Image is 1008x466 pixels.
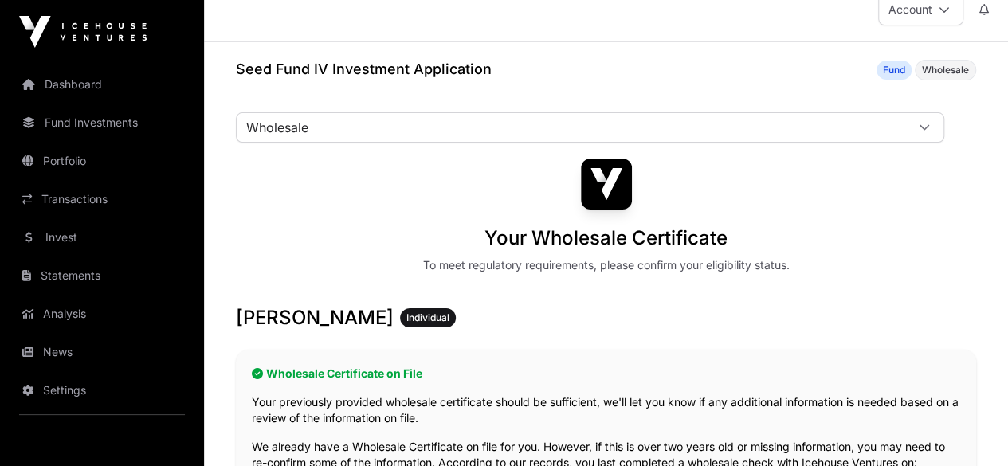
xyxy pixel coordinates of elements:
a: Portfolio [13,143,191,178]
div: To meet regulatory requirements, please confirm your eligibility status. [423,257,790,273]
h2: Wholesale Certificate on File [252,366,960,382]
img: Seed Fund IV [581,159,632,210]
a: Transactions [13,182,191,217]
a: News [13,335,191,370]
span: Fund [883,64,905,76]
a: Settings [13,373,191,408]
p: Your previously provided wholesale certificate should be sufficient, we'll let you know if any ad... [252,394,960,426]
span: Wholesale [237,113,905,142]
span: Wholesale [922,64,969,76]
a: Dashboard [13,67,191,102]
span: Individual [406,311,449,324]
h1: Seed Fund IV Investment Application [236,58,492,80]
img: Icehouse Ventures Logo [19,16,147,48]
a: Fund Investments [13,105,191,140]
iframe: Chat Widget [928,390,1008,466]
a: Statements [13,258,191,293]
a: Invest [13,220,191,255]
h3: [PERSON_NAME] [236,305,976,331]
a: Analysis [13,296,191,331]
h1: Your Wholesale Certificate [484,225,728,251]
